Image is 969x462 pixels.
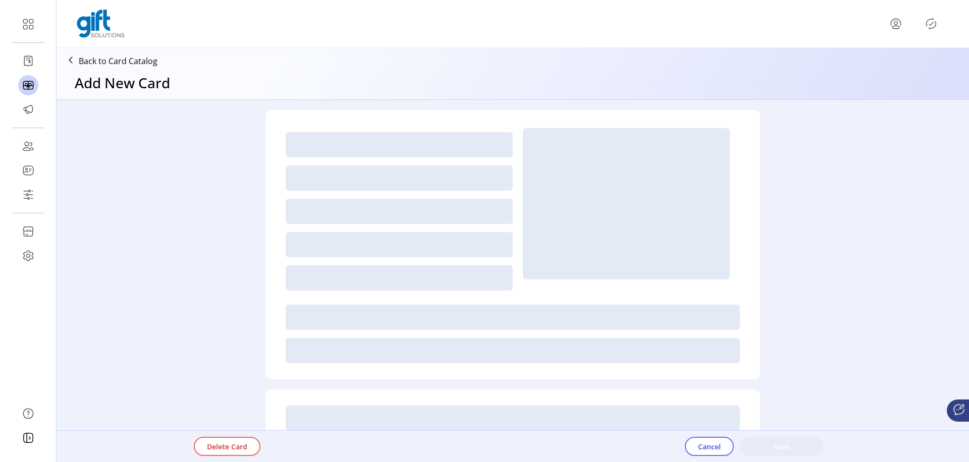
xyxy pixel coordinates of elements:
[888,16,904,32] button: menu
[207,441,247,452] span: Delete Card
[698,441,721,452] span: Cancel
[194,437,260,456] button: Delete Card
[685,437,734,456] button: Cancel
[75,72,170,93] h3: Add New Card
[77,10,125,38] img: logo
[923,16,939,32] button: Publisher Panel
[79,55,157,67] p: Back to Card Catalog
